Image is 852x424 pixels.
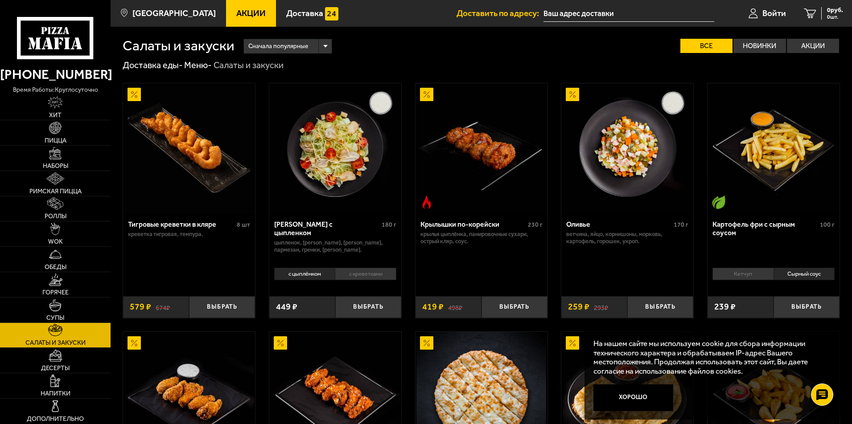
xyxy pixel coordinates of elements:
[593,384,673,411] button: Хорошо
[335,268,396,280] li: с креветками
[270,83,400,213] img: Салат Цезарь с цыпленком
[276,302,297,311] span: 449 ₽
[712,268,774,280] li: Кетчуп
[45,264,66,270] span: Обеды
[680,39,733,53] label: Все
[820,221,835,228] span: 100 г
[714,302,736,311] span: 239 ₽
[382,221,396,228] span: 180 г
[48,239,63,245] span: WOK
[46,315,64,321] span: Супы
[420,336,433,350] img: Акционный
[269,83,401,213] a: Салат Цезарь с цыпленком
[566,231,688,245] p: ветчина, яйцо, корнишоны, морковь, картофель, горошек, укроп.
[422,302,444,311] span: 419 ₽
[457,9,543,17] span: Доставить по адресу:
[674,221,688,228] span: 170 г
[156,302,170,311] s: 674 ₽
[128,336,141,350] img: Акционный
[708,83,840,213] a: Вегетарианское блюдоКартофель фри с сырным соусом
[528,221,543,228] span: 230 г
[237,221,250,228] span: 8 шт
[594,302,608,311] s: 293 ₽
[123,39,235,53] h1: Салаты и закуски
[29,188,82,195] span: Римская пицца
[448,302,462,311] s: 498 ₽
[248,38,308,55] span: Сначала популярные
[335,296,401,318] button: Выбрать
[566,88,579,101] img: Акционный
[420,231,543,245] p: крылья цыплёнка, панировочные сухари, острый кляр, соус.
[45,213,66,220] span: Роллы
[827,14,843,20] span: 0 шт.
[128,220,235,228] div: Тигровые креветки в кляре
[274,336,287,350] img: Акционный
[274,220,379,237] div: [PERSON_NAME] с цыпленком
[563,83,693,213] img: Оливье
[49,112,62,118] span: Хит
[124,83,254,213] img: Тигровые креветки в кляре
[189,296,255,318] button: Выбрать
[286,9,323,17] span: Доставка
[123,60,183,70] a: Доставка еды-
[130,302,151,311] span: 579 ₽
[708,83,839,213] img: Картофель фри с сырным соусом
[184,60,212,70] a: Меню-
[762,9,786,17] span: Войти
[41,391,70,397] span: Напитки
[561,83,693,213] a: АкционныйОливье
[43,163,68,169] span: Наборы
[128,88,141,101] img: Акционный
[214,60,284,71] div: Салаты и закуски
[416,83,547,213] a: АкционныйОстрое блюдоКрылышки по-корейски
[42,289,69,296] span: Горячее
[568,302,589,311] span: 259 ₽
[774,296,840,318] button: Выбрать
[27,416,84,422] span: Дополнительно
[708,265,840,289] div: 0
[733,39,786,53] label: Новинки
[712,220,818,237] div: Картофель фри с сырным соусом
[25,340,86,346] span: Салаты и закуски
[787,39,839,53] label: Акции
[420,196,433,209] img: Острое блюдо
[593,339,826,376] p: На нашем сайте мы используем cookie для сбора информации технического характера и обрабатываем IP...
[416,83,547,213] img: Крылышки по-корейски
[420,88,433,101] img: Акционный
[41,365,70,371] span: Десерты
[128,231,250,238] p: креветка тигровая, темпура.
[774,268,835,280] li: Сырный соус
[274,239,396,253] p: цыпленок, [PERSON_NAME], [PERSON_NAME], пармезан, гренки, [PERSON_NAME].
[566,336,579,350] img: Акционный
[712,196,725,209] img: Вегетарианское блюдо
[325,7,338,20] img: 15daf4d41897b9f0e9f617042186c801.svg
[482,296,547,318] button: Выбрать
[274,268,335,280] li: с цыплёнком
[627,296,693,318] button: Выбрать
[269,265,401,289] div: 0
[543,5,714,22] input: Ваш адрес доставки
[236,9,266,17] span: Акции
[132,9,216,17] span: [GEOGRAPHIC_DATA]
[566,220,671,228] div: Оливье
[45,138,66,144] span: Пицца
[420,220,526,228] div: Крылышки по-корейски
[827,7,843,13] span: 0 руб.
[123,83,255,213] a: АкционныйТигровые креветки в кляре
